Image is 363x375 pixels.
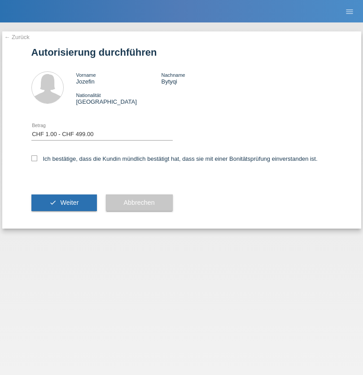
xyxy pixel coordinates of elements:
[124,199,155,206] span: Abbrechen
[31,155,318,162] label: Ich bestätige, dass die Kundin mündlich bestätigt hat, dass sie mit einer Bonitätsprüfung einvers...
[60,199,79,206] span: Weiter
[4,34,30,40] a: ← Zurück
[106,194,173,212] button: Abbrechen
[76,71,162,85] div: Jozefin
[76,92,162,105] div: [GEOGRAPHIC_DATA]
[76,93,101,98] span: Nationalität
[345,7,354,16] i: menu
[31,47,332,58] h1: Autorisierung durchführen
[76,72,96,78] span: Vorname
[341,9,359,14] a: menu
[161,72,185,78] span: Nachname
[49,199,57,206] i: check
[31,194,97,212] button: check Weiter
[161,71,246,85] div: Bytyqi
